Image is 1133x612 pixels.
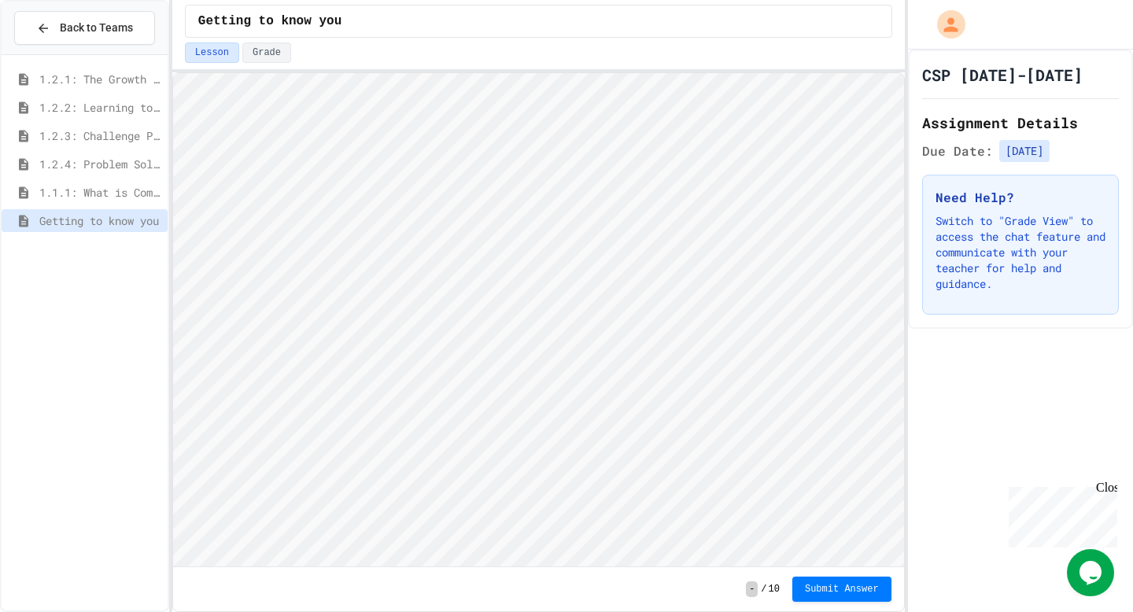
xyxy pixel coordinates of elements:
[922,142,993,160] span: Due Date:
[60,20,133,36] span: Back to Teams
[173,73,904,566] iframe: Snap! Programming Environment
[39,71,161,87] span: 1.2.1: The Growth Mindset
[39,156,161,172] span: 1.2.4: Problem Solving Practice
[39,184,161,201] span: 1.1.1: What is Computer Science?
[746,581,758,597] span: -
[769,583,780,595] span: 10
[921,6,969,42] div: My Account
[922,112,1119,134] h2: Assignment Details
[185,42,239,63] button: Lesson
[39,127,161,144] span: 1.2.3: Challenge Problem - The Bridge
[1002,481,1117,547] iframe: chat widget
[936,213,1105,292] p: Switch to "Grade View" to access the chat feature and communicate with your teacher for help and ...
[39,212,161,229] span: Getting to know you
[39,99,161,116] span: 1.2.2: Learning to Solve Hard Problems
[198,12,341,31] span: Getting to know you
[805,583,879,595] span: Submit Answer
[761,583,766,595] span: /
[936,188,1105,207] h3: Need Help?
[1067,549,1117,596] iframe: chat widget
[14,11,155,45] button: Back to Teams
[6,6,109,100] div: Chat with us now!Close
[242,42,291,63] button: Grade
[922,64,1083,86] h1: CSP [DATE]-[DATE]
[792,577,891,602] button: Submit Answer
[999,140,1050,162] span: [DATE]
